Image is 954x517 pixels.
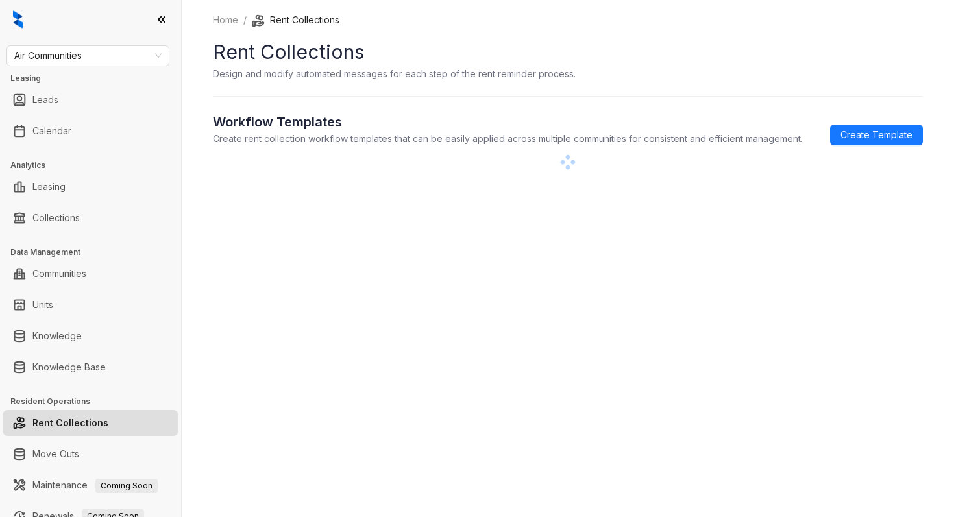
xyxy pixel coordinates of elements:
p: Design and modify automated messages for each step of the rent reminder process. [213,67,576,80]
li: Rent Collections [3,410,178,436]
li: Leasing [3,174,178,200]
li: Collections [3,205,178,231]
h3: Leasing [10,73,181,84]
h3: Analytics [10,160,181,171]
h1: Rent Collections [213,38,923,67]
span: Air Communities [14,46,162,66]
a: Leads [32,87,58,113]
a: Units [32,292,53,318]
p: Create rent collection workflow templates that can be easily applied across multiple communities ... [213,132,803,145]
a: Rent Collections [32,410,108,436]
li: Move Outs [3,441,178,467]
li: Maintenance [3,472,178,498]
span: Coming Soon [95,479,158,493]
img: logo [13,10,23,29]
li: Rent Collections [252,13,339,27]
a: Communities [32,261,86,287]
li: Units [3,292,178,318]
li: Knowledge [3,323,178,349]
a: Move Outs [32,441,79,467]
li: Leads [3,87,178,113]
li: Communities [3,261,178,287]
a: Leasing [32,174,66,200]
li: / [243,13,247,27]
h3: Resident Operations [10,396,181,407]
a: Knowledge Base [32,354,106,380]
li: Calendar [3,118,178,144]
span: Create Template [840,128,912,142]
h3: Data Management [10,246,181,258]
h2: Workflow Templates [213,112,803,132]
a: Knowledge [32,323,82,349]
a: Create Template [830,125,923,145]
a: Calendar [32,118,71,144]
li: Knowledge Base [3,354,178,380]
a: Collections [32,205,80,231]
a: Home [210,13,241,27]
